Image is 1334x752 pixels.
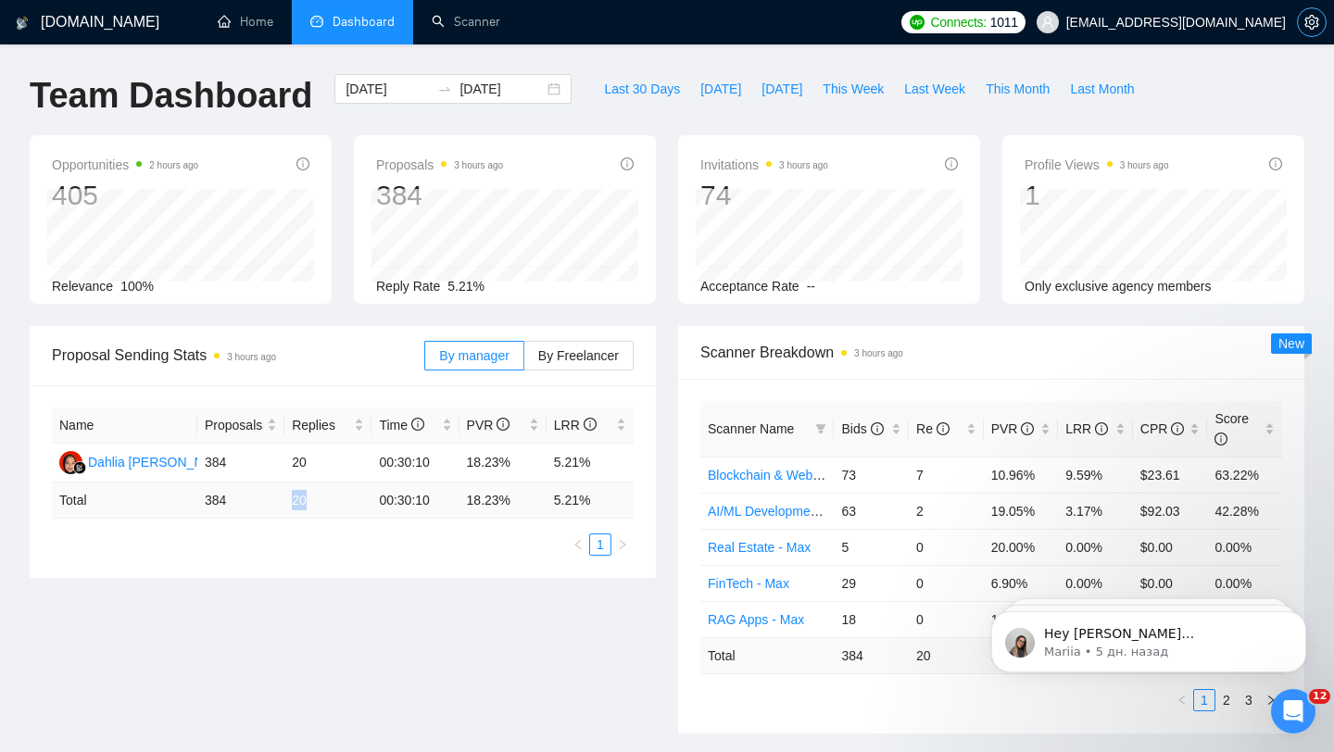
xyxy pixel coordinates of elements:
span: Only exclusive agency members [1025,279,1212,294]
li: Next Page [611,533,634,556]
button: This Month [975,74,1060,104]
span: Scanner Breakdown [700,341,1282,364]
time: 2 hours ago [149,160,198,170]
span: Replies [292,415,350,435]
span: PVR [467,418,510,432]
span: -- [807,279,815,294]
span: Scanner Name [708,421,794,436]
span: dashboard [310,15,323,28]
span: New [1278,336,1304,351]
span: to [437,81,452,96]
td: 2 [909,493,984,529]
td: 73 [834,457,909,493]
h1: Team Dashboard [30,74,312,118]
td: 0.00% [1058,529,1133,565]
td: 7 [909,457,984,493]
div: 74 [700,178,828,213]
a: 1 [590,534,610,555]
td: 384 [197,483,284,519]
span: setting [1298,15,1326,30]
span: Re [916,421,950,436]
span: 1011 [990,12,1018,32]
time: 3 hours ago [454,160,503,170]
td: 00:30:10 [371,444,459,483]
span: info-circle [1269,157,1282,170]
img: upwork-logo.png [910,15,925,30]
td: 20.00% [984,529,1059,565]
td: 63 [834,493,909,529]
th: Proposals [197,407,284,444]
span: Last Week [904,79,965,99]
td: 20 [284,483,371,519]
button: left [567,533,589,556]
span: This Week [823,79,884,99]
a: Blockchain & Web3 - [PERSON_NAME] [708,468,938,483]
td: 29 [834,565,909,601]
a: homeHome [218,14,273,30]
td: 3.17% [1058,493,1133,529]
span: LRR [554,418,597,432]
a: setting [1297,15,1327,30]
a: FinTech - Max [708,576,789,591]
span: swap-right [437,81,452,96]
span: info-circle [937,422,950,435]
time: 3 hours ago [779,160,828,170]
img: gigradar-bm.png [73,461,86,474]
span: info-circle [584,418,597,431]
span: Last 30 Days [604,79,680,99]
td: 0.00% [1058,565,1133,601]
a: searchScanner [432,14,500,30]
span: left [573,539,584,550]
span: Proposals [205,415,263,435]
span: info-circle [1095,422,1108,435]
td: $92.03 [1133,493,1208,529]
td: 18.23 % [459,483,547,519]
span: 12 [1309,689,1330,704]
span: info-circle [945,157,958,170]
span: filter [812,415,830,443]
button: [DATE] [751,74,812,104]
span: Invitations [700,154,828,176]
span: Reply Rate [376,279,440,294]
time: 3 hours ago [1120,160,1169,170]
button: This Week [812,74,894,104]
th: Replies [284,407,371,444]
span: Acceptance Rate [700,279,799,294]
span: Relevance [52,279,113,294]
td: 19.05% [984,493,1059,529]
button: Last Month [1060,74,1144,104]
span: PVR [991,421,1035,436]
input: End date [459,79,544,99]
td: 00:30:10 [371,483,459,519]
span: Proposals [376,154,503,176]
span: Opportunities [52,154,198,176]
td: $0.00 [1133,529,1208,565]
span: Profile Views [1025,154,1169,176]
td: 9.59% [1058,457,1133,493]
td: 0 [909,529,984,565]
td: 42.28% [1207,493,1282,529]
button: setting [1297,7,1327,37]
td: 0.00% [1207,565,1282,601]
td: 63.22% [1207,457,1282,493]
span: [DATE] [700,79,741,99]
span: LRR [1065,421,1108,436]
div: 384 [376,178,503,213]
span: Time [379,418,423,432]
span: Dashboard [333,14,395,30]
span: user [1041,16,1054,29]
td: $0.00 [1133,565,1208,601]
span: Bids [841,421,883,436]
div: 405 [52,178,198,213]
td: 0 [909,601,984,637]
span: info-circle [1021,422,1034,435]
a: DWDahlia [PERSON_NAME] [59,454,235,469]
span: 5.21% [447,279,485,294]
button: [DATE] [690,74,751,104]
span: right [617,539,628,550]
td: 384 [834,637,909,673]
td: Total [52,483,197,519]
span: info-circle [296,157,309,170]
